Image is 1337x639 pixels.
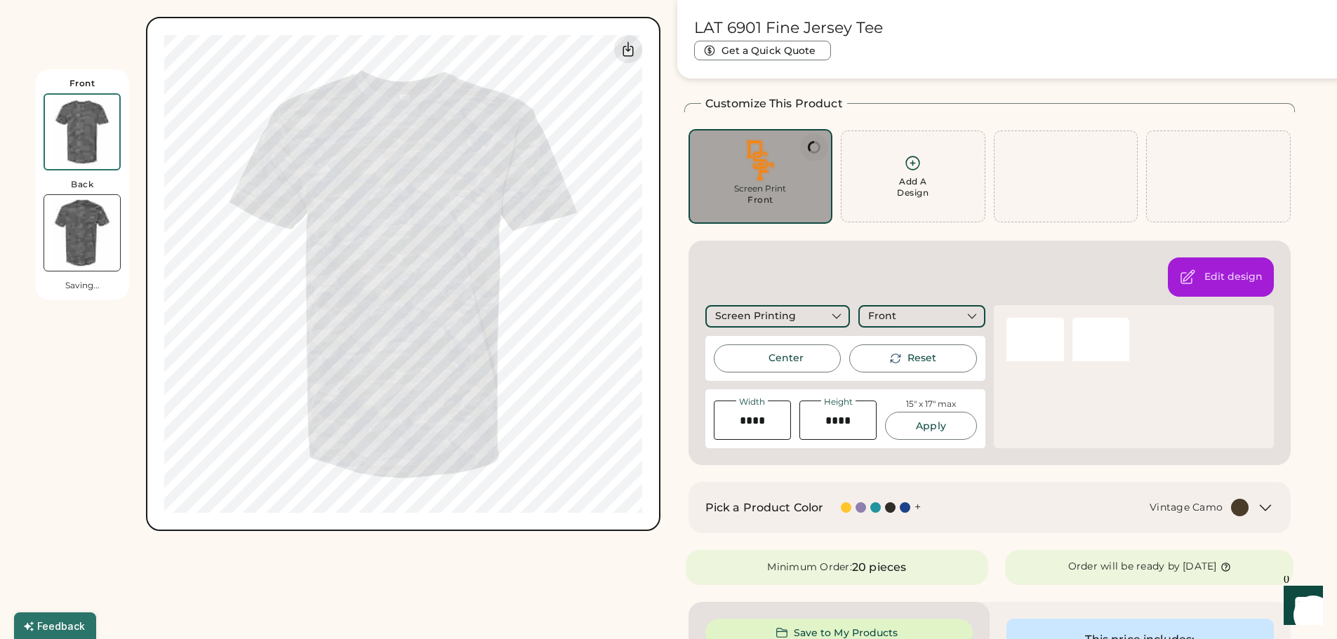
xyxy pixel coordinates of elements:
div: Vintage Camo [1150,501,1223,515]
div: Download Front Mockup [614,35,642,63]
h2: Pick a Product Color [705,499,824,516]
img: 6901 Vintage Camo Back Thumbnail [44,195,120,271]
div: 20 pieces [852,559,906,576]
button: Delete this decoration. [800,133,828,161]
div: + [914,499,921,515]
img: Pantone Logo [1009,350,1055,357]
div: Add A Design [897,176,929,199]
div: Minimum Order: [767,560,852,574]
div: Center [769,351,804,365]
div: Saving... [65,280,100,291]
div: Order will be ready by [1068,560,1180,574]
div: 15" x 17" max [906,398,956,410]
div: Height [821,398,856,406]
img: DouglasFreemanHS_InitialsMark.png [698,139,823,182]
img: Pantone Logo [1075,350,1121,357]
img: Center Image Icon [750,352,763,365]
h1: LAT 6901 Fine Jersey Tee [694,18,883,38]
div: Back [71,179,93,190]
div: [DATE] [1183,560,1217,574]
div: Width [736,398,768,406]
div: Open the design editor to change colors, background, and decoration method. [1204,270,1263,284]
div: This will reset the rotation of the selected element to 0°. [907,351,936,365]
div: Front [69,78,95,89]
button: Get a Quick Quote [694,41,831,60]
div: Front [868,309,896,323]
h2: Customize This Product [705,95,843,112]
button: Apply [885,412,976,440]
div: Screen Print [698,183,823,194]
div: Front [747,194,773,206]
iframe: Front Chat [1270,576,1331,636]
img: 6901 Vintage Camo Front Thumbnail [45,95,119,169]
div: Screen Printing [715,309,796,323]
